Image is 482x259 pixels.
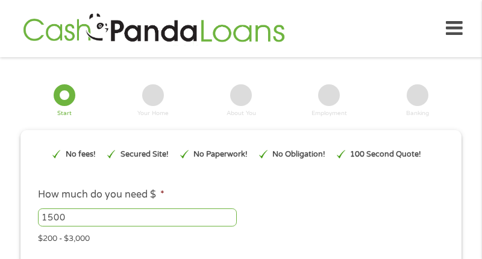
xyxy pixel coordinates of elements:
[19,11,288,46] img: GetLoanNow Logo
[193,149,248,160] p: No Paperwork!
[406,111,429,117] div: Banking
[350,149,421,160] p: 100 Second Quote!
[57,111,72,117] div: Start
[311,111,347,117] div: Employment
[38,229,444,245] div: $200 - $3,000
[227,111,256,117] div: About You
[38,189,164,201] label: How much do you need $
[137,111,169,117] div: Your Home
[272,149,325,160] p: No Obligation!
[66,149,96,160] p: No fees!
[120,149,169,160] p: Secured Site!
